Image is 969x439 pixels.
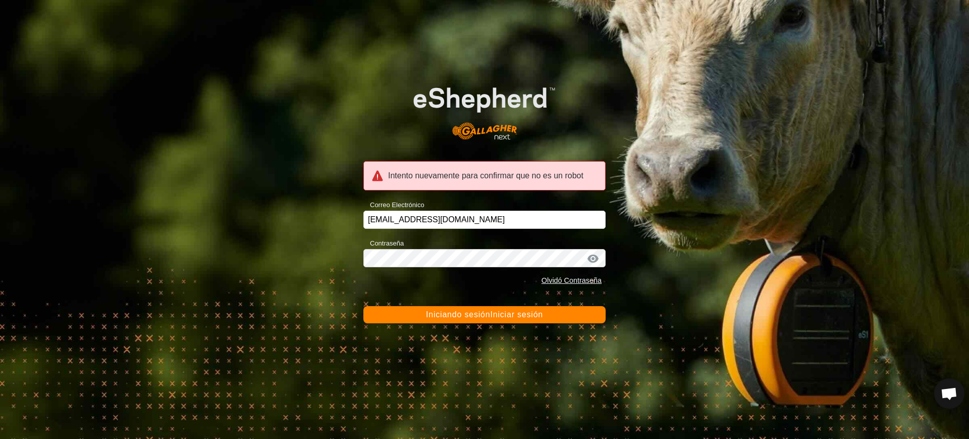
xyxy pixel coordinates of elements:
[542,276,602,284] a: Olvidó Contraseña
[426,310,491,319] font: Iniciando sesión
[934,378,964,409] div: Chat abierto
[370,201,424,209] font: Correo Electrónico
[388,67,581,150] img: Logotipo de eShepherd
[490,310,543,319] font: Iniciar sesión
[363,211,606,229] input: Correo Electrónico
[370,239,404,247] font: Contraseña
[388,171,583,180] font: Intento nuevamente para confirmar que no es un robot
[363,306,606,323] button: Iniciando sesiónIniciar sesión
